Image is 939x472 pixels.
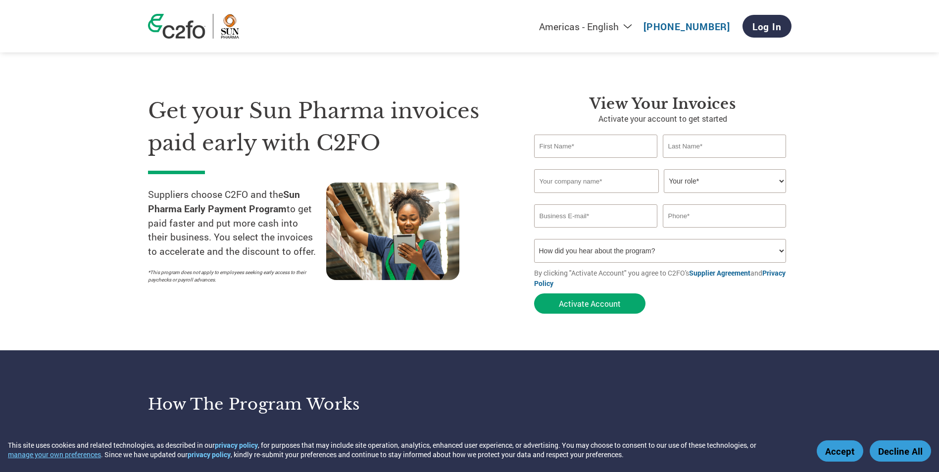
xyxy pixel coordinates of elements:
[534,293,645,314] button: Activate Account
[148,394,457,414] h3: How the program works
[534,169,659,193] input: Your company name*
[742,15,791,38] a: Log In
[148,14,205,39] img: c2fo logo
[221,14,239,39] img: Sun Pharma
[664,169,786,193] select: Title/Role
[148,269,316,283] p: *This program does not apply to employees seeking early access to their paychecks or payroll adva...
[663,159,787,165] div: Invalid last name or last name is too long
[534,95,791,113] h3: View Your Invoices
[148,188,326,259] p: Suppliers choose C2FO and the to get paid faster and put more cash into their business. You selec...
[663,204,787,228] input: Phone*
[534,204,658,228] input: Invalid Email format
[148,95,504,159] h1: Get your Sun Pharma invoices paid early with C2FO
[663,135,787,158] input: Last Name*
[534,159,658,165] div: Invalid first name or first name is too long
[534,135,658,158] input: First Name*
[689,268,750,278] a: Supplier Agreement
[215,440,258,450] a: privacy policy
[663,229,787,235] div: Inavlid Phone Number
[870,440,931,462] button: Decline All
[534,194,787,200] div: Invalid company name or company name is too long
[534,268,791,288] p: By clicking "Activate Account" you agree to C2FO's and
[188,450,231,459] a: privacy policy
[643,20,730,33] a: [PHONE_NUMBER]
[534,268,786,288] a: Privacy Policy
[534,229,658,235] div: Inavlid Email Address
[8,440,802,459] div: This site uses cookies and related technologies, as described in our , for purposes that may incl...
[817,440,863,462] button: Accept
[148,188,300,215] strong: Sun Pharma Early Payment Program
[534,113,791,125] p: Activate your account to get started
[326,183,459,280] img: supply chain worker
[8,450,101,459] button: manage your own preferences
